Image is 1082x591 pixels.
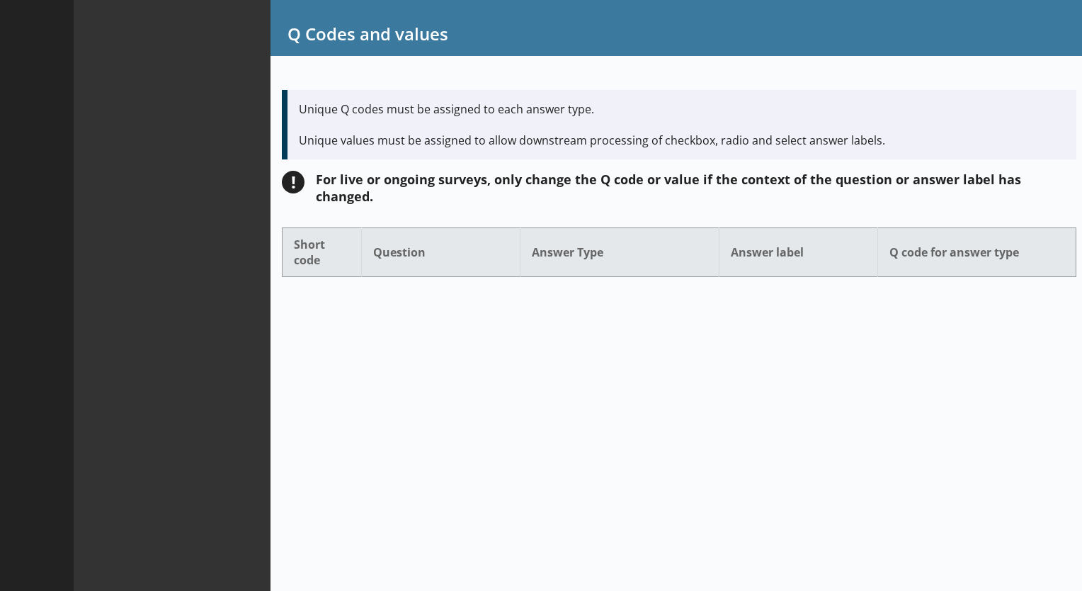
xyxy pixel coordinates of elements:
[299,101,1065,148] p: Unique Q codes must be assigned to each answer type. Unique values must be assigned to allow down...
[520,228,719,277] th: Answer Type
[316,171,1076,205] div: For live or ongoing surveys, only change the Q code or value if the context of the question or an...
[362,228,520,277] th: Question
[719,228,877,277] th: Answer label
[283,228,362,277] th: Short code
[282,171,304,193] div: !
[287,23,1065,45] h1: Q Codes and values
[877,228,1076,277] th: Q code for answer type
